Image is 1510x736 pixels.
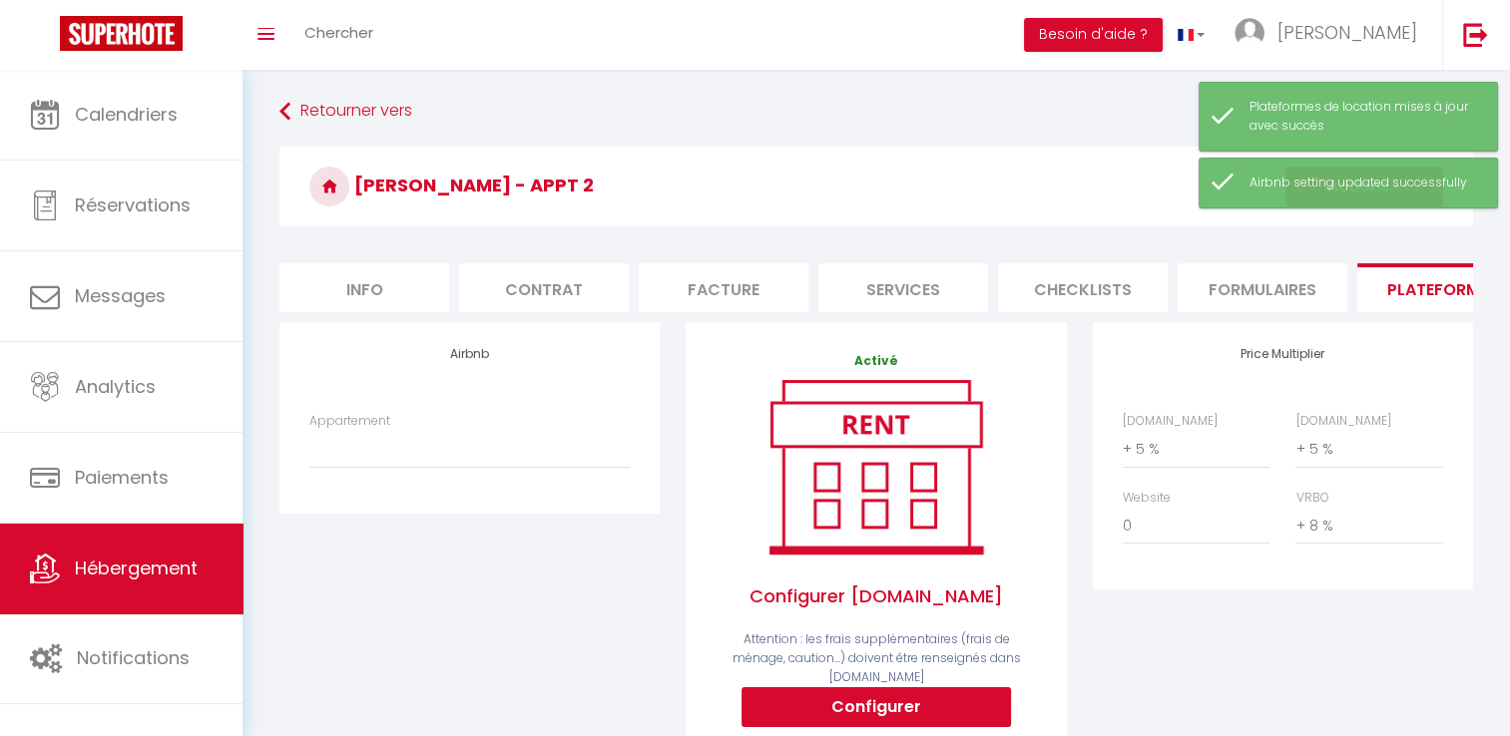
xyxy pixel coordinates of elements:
[16,8,76,68] button: Ouvrir le widget de chat LiveChat
[459,263,629,312] li: Contrat
[1024,18,1163,52] button: Besoin d'aide ?
[1123,412,1218,431] label: [DOMAIN_NAME]
[304,22,373,43] span: Chercher
[742,687,1011,727] button: Configurer
[1463,22,1488,47] img: logout
[309,412,390,431] label: Appartement
[1123,489,1171,508] label: Website
[1277,20,1417,45] span: [PERSON_NAME]
[1250,98,1477,136] div: Plateformes de location mises à jour avec succès
[1235,18,1264,48] img: ...
[75,283,166,308] span: Messages
[1295,489,1328,508] label: VRBO
[75,102,178,127] span: Calendriers
[639,263,808,312] li: Facture
[732,630,1020,685] span: Attention : les frais supplémentaires (frais de ménage, caution...) doivent être renseignés dans ...
[716,352,1036,371] p: Activé
[716,562,1036,630] span: Configurer [DOMAIN_NAME]
[75,555,198,580] span: Hébergement
[1250,174,1477,192] div: Airbnb setting updated successfully
[279,263,449,312] li: Info
[309,347,630,361] h4: Airbnb
[1178,263,1347,312] li: Formulaires
[75,192,191,217] span: Réservations
[1123,347,1443,361] h4: Price Multiplier
[77,645,190,670] span: Notifications
[998,263,1168,312] li: Checklists
[1295,412,1390,431] label: [DOMAIN_NAME]
[749,371,1003,562] img: rent.png
[75,374,156,399] span: Analytics
[279,147,1473,226] h3: [PERSON_NAME] - Appt 2
[60,16,183,51] img: Super Booking
[818,263,988,312] li: Services
[75,465,169,490] span: Paiements
[279,94,1473,130] a: Retourner vers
